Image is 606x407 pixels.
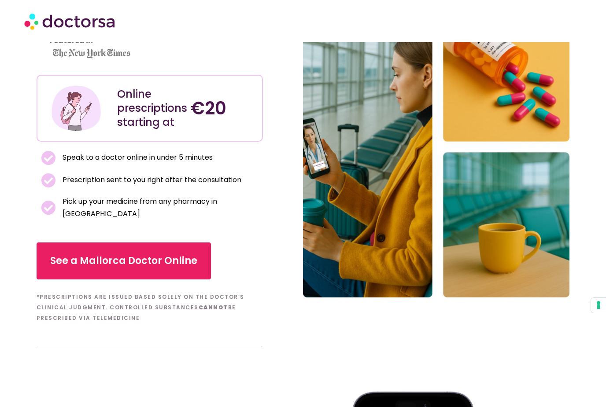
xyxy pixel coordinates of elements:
div: Online prescriptions starting at [117,87,182,129]
h4: €20 [191,98,255,119]
button: Your consent preferences for tracking technologies [591,298,606,313]
b: cannot [199,304,228,311]
span: Pick up your medicine from any pharmacy in [GEOGRAPHIC_DATA] [60,195,259,220]
h6: *Prescriptions are issued based solely on the doctor’s clinical judgment. Controlled substances b... [37,292,263,323]
span: Speak to a doctor online in under 5 minutes [60,151,213,164]
a: See a Mallorca Doctor Online [37,242,211,279]
span: Prescription sent to you right after the consultation [60,174,241,186]
span: See a Mallorca Doctor Online [50,254,197,268]
img: Illustration depicting a young woman in a casual outfit, engaged with her smartphone. She has a p... [50,82,102,134]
